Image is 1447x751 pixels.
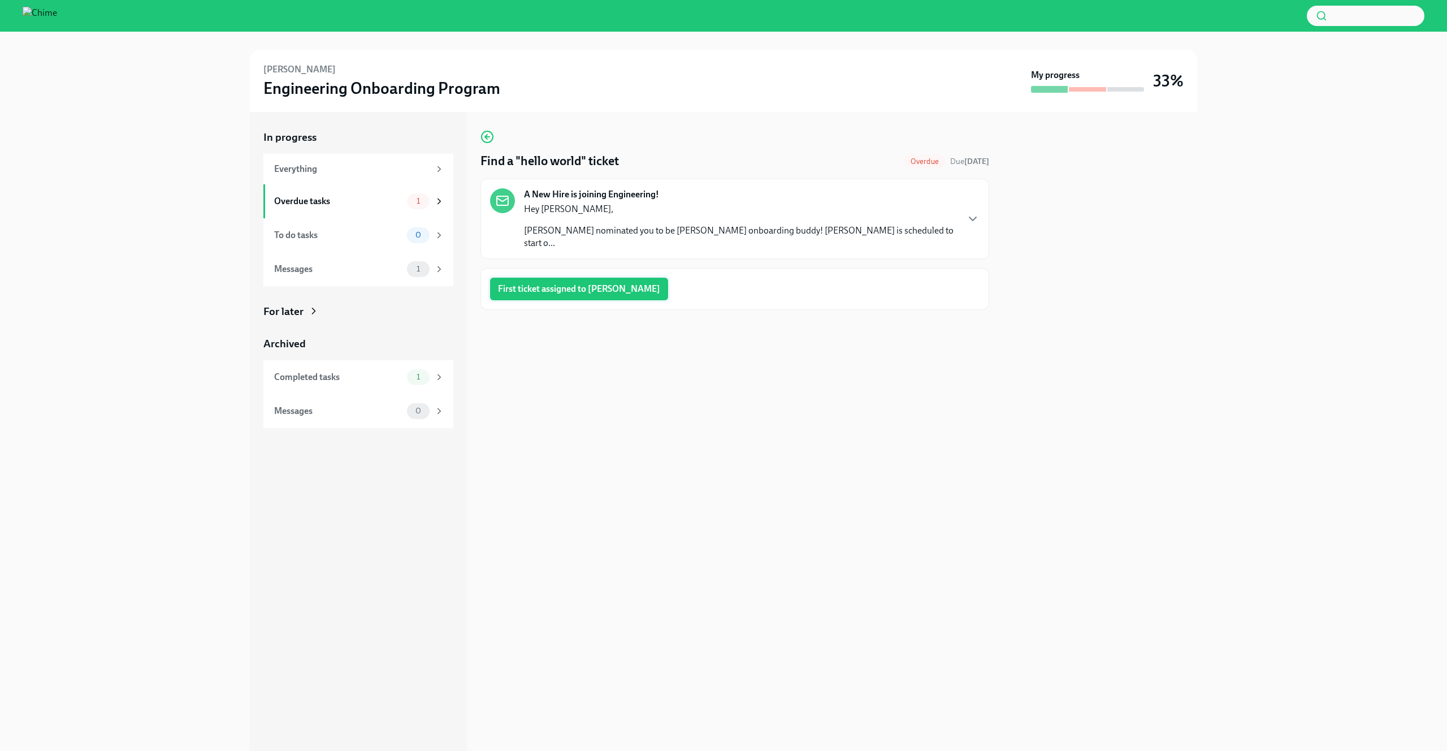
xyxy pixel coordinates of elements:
[274,371,402,383] div: Completed tasks
[263,304,304,319] div: For later
[263,218,453,252] a: To do tasks0
[410,265,427,273] span: 1
[23,7,57,25] img: Chime
[410,373,427,381] span: 1
[263,154,453,184] a: Everything
[263,336,453,351] a: Archived
[964,157,989,166] strong: [DATE]
[274,195,402,208] div: Overdue tasks
[1031,69,1080,81] strong: My progress
[263,130,453,145] a: In progress
[524,225,957,249] p: [PERSON_NAME] nominated you to be [PERSON_NAME] onboarding buddy! [PERSON_NAME] is scheduled to s...
[498,283,660,295] span: First ticket assigned to [PERSON_NAME]
[410,197,427,205] span: 1
[274,163,430,175] div: Everything
[950,156,989,167] span: September 21st, 2025 12:00
[524,188,659,201] strong: A New Hire is joining Engineering!
[263,63,336,76] h6: [PERSON_NAME]
[274,263,402,275] div: Messages
[263,304,453,319] a: For later
[409,231,428,239] span: 0
[409,407,428,415] span: 0
[1153,71,1184,91] h3: 33%
[950,157,989,166] span: Due
[524,203,957,215] p: Hey [PERSON_NAME],
[274,229,402,241] div: To do tasks
[904,157,946,166] span: Overdue
[263,78,500,98] h3: Engineering Onboarding Program
[263,184,453,218] a: Overdue tasks1
[480,153,619,170] h4: Find a "hello world" ticket
[263,252,453,286] a: Messages1
[274,405,402,417] div: Messages
[263,394,453,428] a: Messages0
[490,278,668,300] button: First ticket assigned to [PERSON_NAME]
[263,360,453,394] a: Completed tasks1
